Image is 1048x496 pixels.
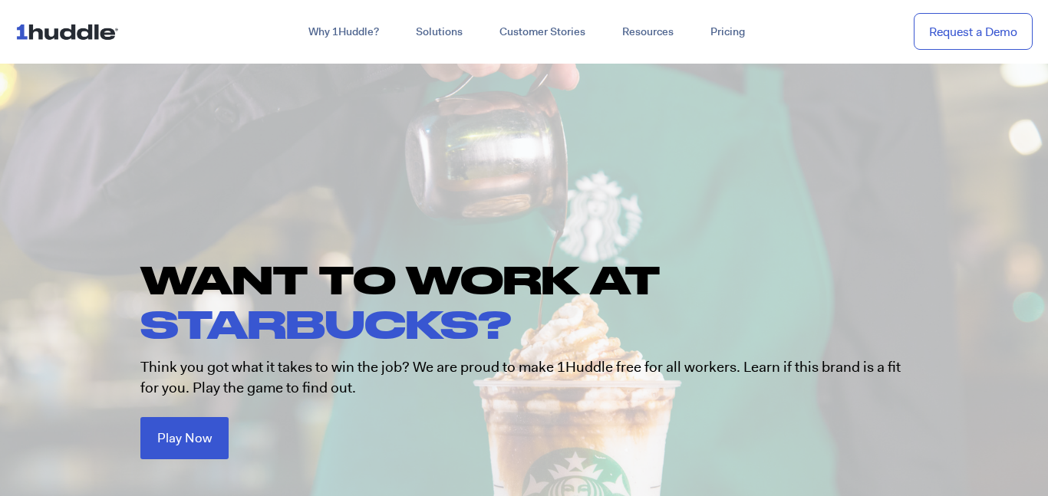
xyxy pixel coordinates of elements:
[157,432,212,445] span: Play Now
[140,301,511,346] span: STARBUCKS?
[604,18,692,46] a: Resources
[15,17,125,46] img: ...
[140,417,229,459] a: Play Now
[290,18,397,46] a: Why 1Huddle?
[140,258,923,346] h1: WANT TO WORK AT
[397,18,481,46] a: Solutions
[692,18,763,46] a: Pricing
[914,13,1033,51] a: Request a Demo
[481,18,604,46] a: Customer Stories
[140,357,908,398] p: Think you got what it takes to win the job? We are proud to make 1Huddle free for all workers. Le...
